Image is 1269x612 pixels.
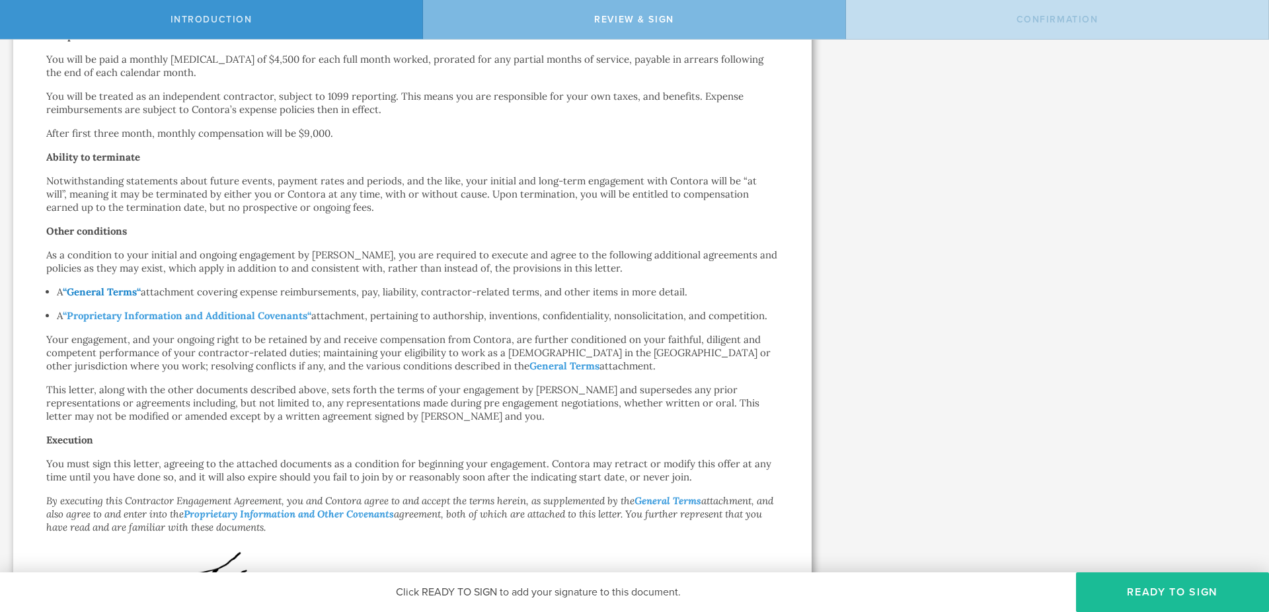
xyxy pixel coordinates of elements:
iframe: Chat Widget [1203,509,1269,572]
p: Your engagement, and your ongoing right to be retained by and receive compensation from Contora, ... [46,333,779,373]
p: As a condition to your initial and ongoing engagement by [PERSON_NAME], you are required to execu... [46,249,779,275]
button: Ready to Sign [1076,572,1269,612]
span: Introduction [171,14,252,25]
span: Confirmation [1017,14,1098,25]
p: This letter, along with the other documents described above, sets forth the terms of your engagem... [46,383,779,423]
strong: Proprietary Information and Additional Covenants [67,309,307,322]
a: Proprietary Information and Other Covenants [184,508,394,520]
p: Notwithstanding statements about future events, payment rates and periods, and the like, your ini... [46,174,779,214]
p: You will be treated as an independent contractor, subject to 1099 reporting. This means you are r... [46,90,779,116]
a: General Terms [634,494,701,507]
div: Виджет чата [1203,509,1269,572]
strong: General Terms [67,286,137,298]
p: You will be paid a monthly [MEDICAL_DATA] of $4,500 for each full month worked, prorated for any ... [46,53,779,79]
a: General Terms [529,360,599,372]
strong: Execution [46,434,93,446]
p: A attachment, pertaining to authorship, inventions, confidentiality, nonsolicitation, and competi... [57,309,779,323]
a: “ “ [63,309,311,322]
a: “ “ [63,286,141,298]
p: You must sign this letter, agreeing to the attached documents as a condition for beginning your e... [46,457,779,484]
span: Review & sign [594,14,674,25]
strong: Ability to terminate [46,151,140,163]
p: A attachment covering expense reimbursements, pay, liability, contractor-related terms, and other... [57,286,779,299]
em: By executing this Contractor Engagement Agreement, you and Contora agree to and accept the terms ... [46,494,773,533]
p: After first three month, monthly compensation will be $9,000. [46,127,779,140]
strong: Other conditions [46,225,127,237]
